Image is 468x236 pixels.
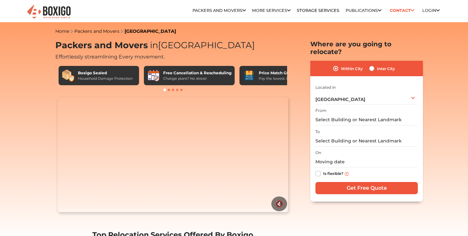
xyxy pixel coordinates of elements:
label: Is flexible? [323,170,343,177]
button: 🔇 [271,196,287,211]
img: Free Cancellation & Rescheduling [147,69,160,82]
label: Inter City [377,65,395,72]
a: Packers and Movers [74,28,119,34]
label: On [315,150,321,156]
a: Storage Services [297,8,339,13]
span: [GEOGRAPHIC_DATA] [315,96,365,102]
span: Effortlessly streamlining Every movement. [55,54,165,60]
a: [GEOGRAPHIC_DATA] [125,28,176,34]
input: Get Free Quote [315,182,418,194]
span: [GEOGRAPHIC_DATA] [148,40,255,50]
img: info [345,172,349,176]
div: Household Damage Protection [78,76,133,81]
a: Contact [388,5,416,15]
img: Boxigo [26,4,71,20]
label: Located in [315,85,336,90]
div: Change plans? No stress! [163,76,231,81]
a: Home [55,28,69,34]
label: Within City [341,65,363,72]
div: Boxigo Sealed [78,70,133,76]
img: Boxigo Sealed [62,69,75,82]
a: More services [252,8,291,13]
div: Price Match Guarantee [259,70,308,76]
div: Pay the lowest. Guaranteed! [259,76,308,81]
label: From [315,108,326,113]
video: Your browser does not support the video tag. [58,97,288,212]
label: To [315,129,320,135]
input: Select Building or Nearest Landmark [315,135,418,147]
span: in [150,40,158,50]
img: Price Match Guarantee [243,69,256,82]
h2: Where are you going to relocate? [310,40,423,56]
input: Moving date [315,156,418,168]
a: Login [422,8,440,13]
h1: Packers and Movers [55,40,290,51]
a: Publications [346,8,381,13]
div: Free Cancellation & Rescheduling [163,70,231,76]
input: Select Building or Nearest Landmark [315,114,418,125]
a: Packers and Movers [192,8,246,13]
